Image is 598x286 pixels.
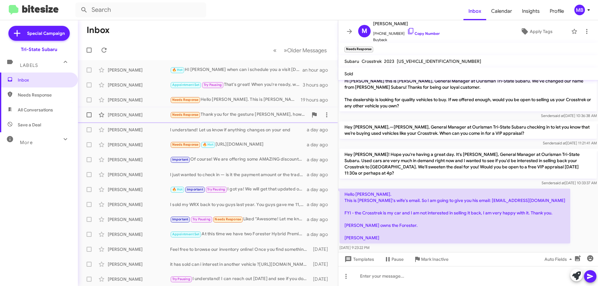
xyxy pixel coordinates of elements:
span: Labels [20,63,38,68]
div: [DATE] [310,246,333,252]
span: Appointment Set [172,232,200,236]
span: Needs Response [172,143,199,147]
span: Needs Response [18,92,71,98]
span: M [362,26,367,36]
span: Templates [343,254,374,265]
div: HI [PERSON_NAME] when can i schedule you a visit [DATE] through [DATE] 9-7pm [DATE] 9-5pm [170,66,302,73]
div: Hello [PERSON_NAME]. This is [PERSON_NAME]'s wife's email. So I am going to give you his email: [... [170,96,301,103]
button: Mark Inactive [409,254,453,265]
button: Apply Tags [504,26,568,37]
span: Auto Fields [544,254,574,265]
div: Thank you for the gesture [PERSON_NAME], however the BRZ driver my grandson Loves the car. So it ... [170,111,308,118]
span: said at [553,113,564,118]
p: Hi [PERSON_NAME] this is [PERSON_NAME], General Manager at Ourisman Tri-State Subaru. We've chang... [339,75,597,111]
div: [PERSON_NAME] [108,246,170,252]
div: a day ago [307,216,333,223]
div: [PERSON_NAME] [108,157,170,163]
nav: Page navigation example [270,44,330,57]
div: it has sold can i interest in another vehicle ?[URL][DOMAIN_NAME] [170,261,310,267]
span: Try Pausing [207,187,225,191]
button: Pause [379,254,409,265]
span: Special Campaign [27,30,65,36]
div: 19 hours ago [301,97,333,103]
p: Hey [PERSON_NAME]! Hope you're having a great day. It's [PERSON_NAME], General Manager at Ourisma... [339,149,597,179]
div: an hour ago [302,67,333,73]
button: Previous [269,44,280,57]
div: Feel free to browse our inventory online! Once you find something you like, let’s set up an appoi... [170,246,310,252]
span: Inbox [463,2,486,20]
span: said at [554,181,565,185]
button: Next [280,44,330,57]
span: Pause [392,254,404,265]
span: Crosstrek [362,59,382,64]
div: a day ago [307,157,333,163]
div: I understand! Let us know if anything changes on your end [170,127,307,133]
div: [PERSON_NAME] [108,171,170,178]
span: Inbox [18,77,71,83]
div: a day ago [307,231,333,237]
div: a day ago [307,142,333,148]
span: More [20,140,33,145]
span: Try Pausing [192,217,211,221]
div: [PERSON_NAME] [108,276,170,282]
div: [PERSON_NAME] [108,261,170,267]
p: Hey [PERSON_NAME],—[PERSON_NAME], General Manager at Ourisman Tri-State Subaru checking in to let... [339,121,597,139]
a: Calendar [486,2,517,20]
div: That's great! When you're ready, we can set up an appointment to explore your options. Let me kno... [170,81,303,88]
span: Needs Response [172,113,199,117]
div: [PERSON_NAME] [108,127,170,133]
a: Special Campaign [8,26,70,41]
span: Needs Response [215,217,241,221]
a: Insights [517,2,545,20]
span: [PHONE_NUMBER] [373,27,440,37]
div: [URL][DOMAIN_NAME] [170,141,307,148]
span: Apply Tags [530,26,553,37]
span: » [284,46,287,54]
span: Try Pausing [204,83,222,87]
span: Sold [344,71,353,77]
span: Buyback [373,37,440,43]
h1: Inbox [87,25,110,35]
div: Tri-State Subaru [21,46,57,53]
span: Subaru [344,59,359,64]
span: Older Messages [287,47,327,54]
div: 3 hours ago [303,82,333,88]
span: « [273,46,277,54]
div: [DATE] [310,261,333,267]
div: a day ago [307,127,333,133]
div: [PERSON_NAME] [108,201,170,208]
span: [DATE] 9:23:22 PM [339,245,369,250]
span: Try Pausing [172,277,190,281]
div: a day ago [307,186,333,193]
div: I sold my WRX back to you guys last year. You guys gave me 11,000 for it and then turned around a... [170,201,307,208]
div: [PERSON_NAME] [108,216,170,223]
div: Liked “Awesome! Let me know if the meantime if you have any questions that I can help with!” [170,216,307,223]
button: Auto Fields [539,254,579,265]
span: [US_VEHICLE_IDENTIFICATION_NUMBER] [397,59,481,64]
a: Copy Number [407,31,440,36]
span: Save a Deal [18,122,41,128]
div: I understand! I can reach out [DATE] and see if you do still have it and if so what day and time ... [170,275,310,283]
div: [DATE] [310,276,333,282]
div: I got ya! We will get that updated on our end [170,186,307,193]
span: Sender [DATE] 10:36:38 AM [541,113,597,118]
div: [PERSON_NAME] [108,67,170,73]
span: Sender [DATE] 10:33:37 AM [542,181,597,185]
span: Mark Inactive [421,254,448,265]
div: [PERSON_NAME] [108,97,170,103]
a: Profile [545,2,569,20]
span: [PERSON_NAME] [373,20,440,27]
span: Important [172,217,188,221]
p: Hello [PERSON_NAME]. This is [PERSON_NAME]'s wife's email. So I am going to give you his email: [... [339,189,570,243]
div: I just wanted to check in — is it the payment amount or the trade-in value that’s been holding th... [170,171,307,178]
div: At this time we have two Forester Hybrid Premium here. Did you want to set up a time to stop in a... [170,231,307,238]
div: [PERSON_NAME] [108,112,170,118]
button: MB [569,5,591,15]
div: [PERSON_NAME] [108,186,170,193]
div: [PERSON_NAME] [108,82,170,88]
span: Sender [DATE] 11:21:41 AM [543,141,597,145]
span: 2023 [384,59,394,64]
div: Of course! We are offering some AMAZING discounts on our new inventory. The Forester's we are off... [170,156,307,163]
